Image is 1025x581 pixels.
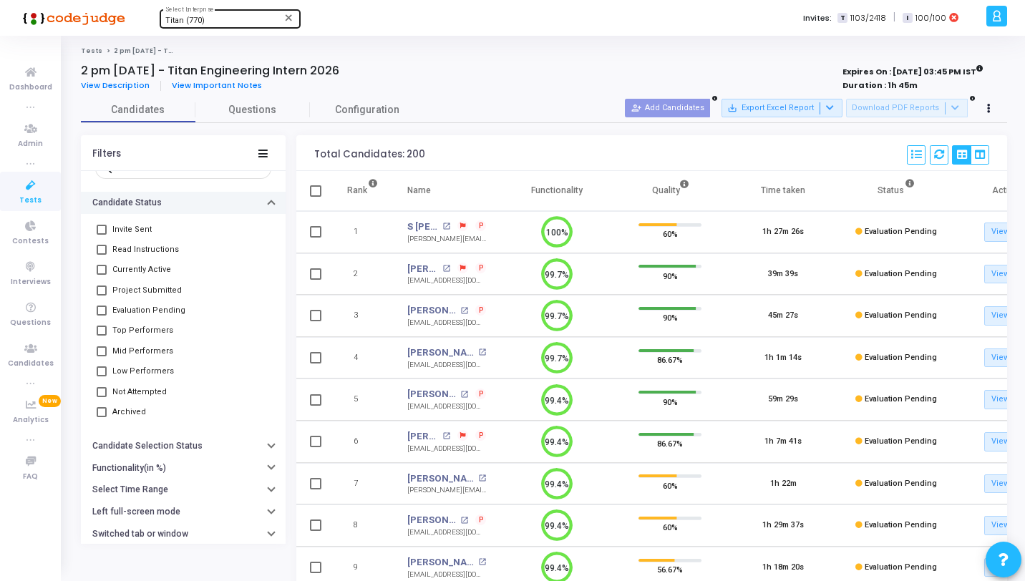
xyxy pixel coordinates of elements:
[762,226,804,238] div: 1h 27m 26s
[114,47,270,55] span: 2 pm [DATE] - Titan Engineering Intern 2026
[407,318,486,328] div: [EMAIL_ADDRESS][DOMAIN_NAME]
[112,282,182,299] span: Project Submitted
[846,99,968,117] button: Download PDF Reports
[407,303,457,318] a: [PERSON_NAME] H
[625,99,710,117] button: Add Candidates
[407,387,457,401] a: [PERSON_NAME] [PERSON_NAME]
[39,395,61,407] span: New
[903,13,912,24] span: I
[840,171,953,211] th: Status
[442,265,450,273] mat-icon: open_in_new
[9,82,52,94] span: Dashboard
[460,307,468,315] mat-icon: open_in_new
[479,514,484,526] span: P
[722,99,842,117] button: Export Excel Report
[761,182,805,198] div: Time taken
[407,182,431,198] div: Name
[81,523,286,545] button: Switched tab or window
[18,138,43,150] span: Admin
[865,479,937,488] span: Evaluation Pending
[865,353,937,362] span: Evaluation Pending
[479,220,484,232] span: P
[865,520,937,529] span: Evaluation Pending
[112,404,146,421] span: Archived
[81,479,286,501] button: Select Time Range
[10,317,51,329] span: Questions
[407,220,439,234] a: S [PERSON_NAME]
[92,197,162,208] h6: Candidate Status
[442,432,450,440] mat-icon: open_in_new
[657,353,683,367] span: 86.67%
[407,346,475,360] a: [PERSON_NAME] [PERSON_NAME]
[332,463,393,505] td: 7
[479,263,484,274] span: P
[23,471,38,483] span: FAQ
[663,478,678,492] span: 60%
[893,10,895,25] span: |
[407,429,439,444] a: [PERSON_NAME]
[663,227,678,241] span: 60%
[407,360,486,371] div: [EMAIL_ADDRESS][DOMAIN_NAME]
[13,414,49,426] span: Analytics
[865,227,937,236] span: Evaluation Pending
[407,555,475,570] a: [PERSON_NAME]
[8,358,54,370] span: Candidates
[195,102,310,117] span: Questions
[952,145,989,165] div: View Options
[865,436,937,446] span: Evaluation Pending
[442,223,450,230] mat-icon: open_in_new
[479,430,484,441] span: P
[803,12,832,24] label: Invites:
[768,268,798,280] div: 39m 39s
[283,12,295,24] mat-icon: Clear
[631,103,641,113] mat-icon: person_add_alt
[407,234,486,245] div: [PERSON_NAME][EMAIL_ADDRESS][DOMAIN_NAME]
[460,391,468,399] mat-icon: open_in_new
[663,268,678,283] span: 90%
[837,13,847,24] span: T
[112,241,179,258] span: Read Instructions
[335,102,399,117] span: Configuration
[314,149,425,160] div: Total Candidates: 200
[332,379,393,421] td: 5
[112,221,152,238] span: Invite Sent
[332,337,393,379] td: 4
[92,507,180,517] h6: Left full-screen mode
[613,171,727,211] th: Quality
[663,394,678,409] span: 90%
[865,269,937,278] span: Evaluation Pending
[112,363,174,380] span: Low Performers
[332,253,393,296] td: 2
[407,275,486,286] div: [EMAIL_ADDRESS][DOMAIN_NAME]
[18,4,125,32] img: logo
[768,394,798,406] div: 59m 29s
[865,311,937,320] span: Evaluation Pending
[478,474,486,482] mat-icon: open_in_new
[764,436,802,448] div: 1h 7m 41s
[332,295,393,337] td: 3
[762,562,804,574] div: 1h 18m 20s
[92,148,121,160] div: Filters
[915,12,946,24] span: 100/100
[92,441,203,451] h6: Candidate Selection Status
[407,485,486,496] div: [PERSON_NAME][EMAIL_ADDRESS][DOMAIN_NAME]
[865,394,937,404] span: Evaluation Pending
[407,262,439,276] a: [PERSON_NAME]
[842,62,983,78] strong: Expires On : [DATE] 03:45 PM IST
[81,192,286,214] button: Candidate Status
[768,310,798,322] div: 45m 27s
[81,79,150,91] span: View Description
[81,501,286,523] button: Left full-screen mode
[479,305,484,316] span: P
[112,343,173,360] span: Mid Performers
[81,47,1007,56] nav: breadcrumb
[663,311,678,325] span: 90%
[112,322,173,339] span: Top Performers
[161,81,273,90] a: View Important Notes
[81,81,161,90] a: View Description
[92,529,188,539] h6: Switched tab or window
[112,302,185,319] span: Evaluation Pending
[92,463,166,474] h6: Functionality(in %)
